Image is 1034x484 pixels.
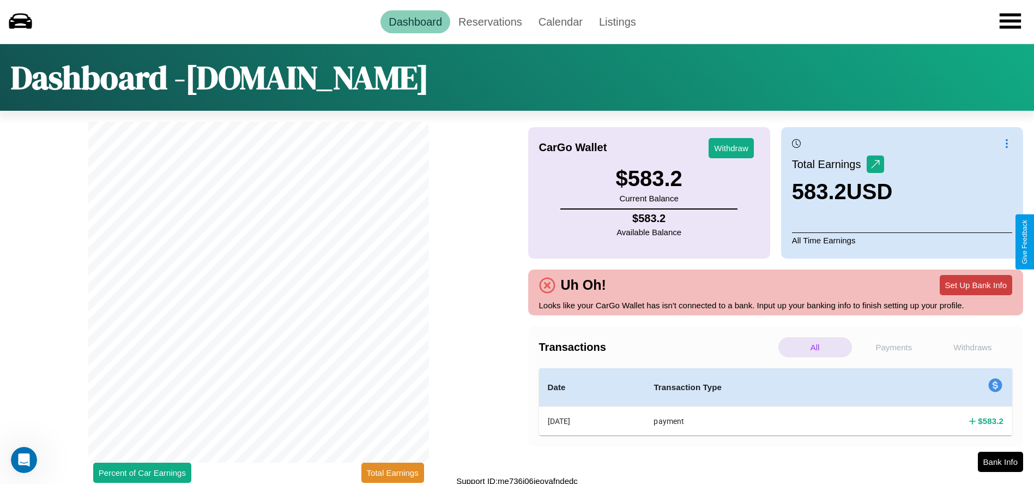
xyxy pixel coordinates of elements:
p: Available Balance [616,225,681,240]
h4: Uh Oh! [555,277,612,293]
h3: 583.2 USD [792,180,893,204]
button: Total Earnings [361,463,424,483]
button: Withdraw [709,138,754,158]
a: Dashboard [380,10,450,33]
a: Calendar [530,10,591,33]
p: All [778,337,852,357]
h1: Dashboard - [DOMAIN_NAME] [11,55,429,100]
th: [DATE] [539,407,645,436]
h4: Transactions [539,341,776,354]
h3: $ 583.2 [615,166,682,191]
h4: $ 583.2 [616,212,681,225]
p: Looks like your CarGo Wallet has isn't connected to a bank. Input up your banking info to finish ... [539,298,1013,313]
h4: CarGo Wallet [539,141,607,154]
p: Current Balance [615,191,682,206]
a: Listings [591,10,644,33]
button: Set Up Bank Info [940,275,1012,295]
div: Give Feedback [1021,220,1029,264]
p: Payments [857,337,931,357]
table: simple table [539,368,1013,435]
a: Reservations [450,10,530,33]
h4: Transaction Type [654,381,861,394]
p: All Time Earnings [792,232,1012,248]
h4: $ 583.2 [978,415,1003,427]
th: payment [645,407,870,436]
p: Withdraws [936,337,1009,357]
iframe: Intercom live chat [11,447,37,473]
p: Total Earnings [792,154,867,174]
button: Bank Info [978,452,1023,472]
button: Percent of Car Earnings [93,463,191,483]
h4: Date [548,381,637,394]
